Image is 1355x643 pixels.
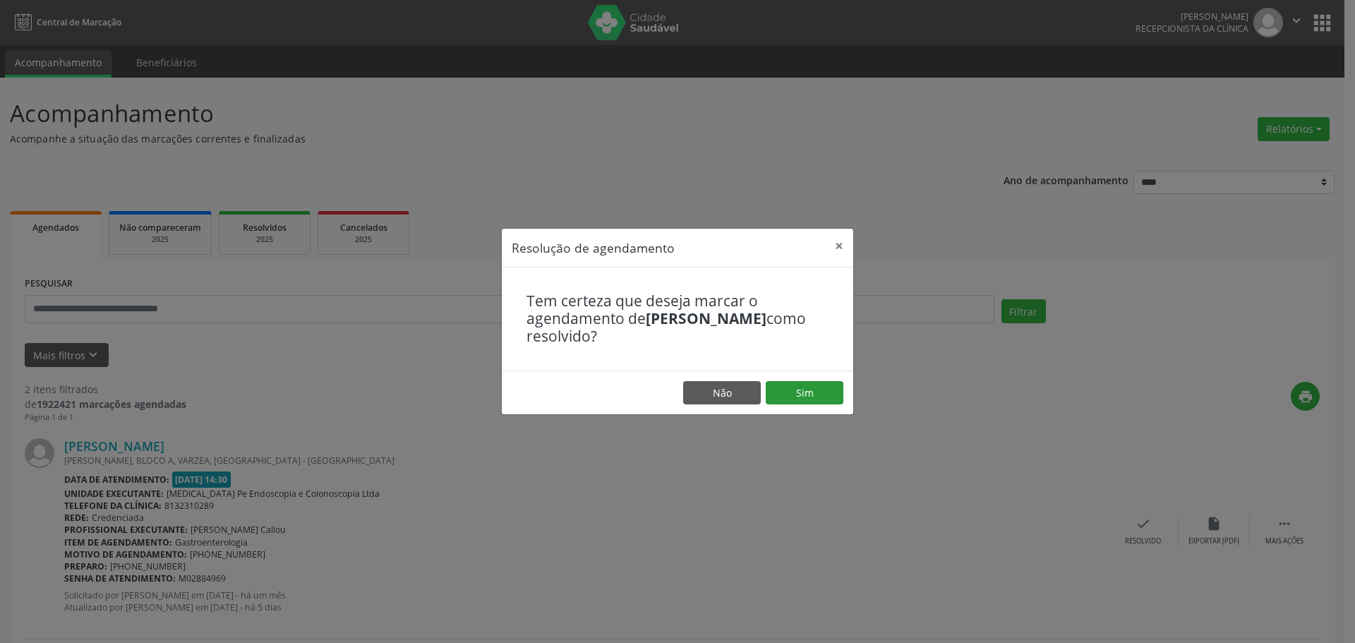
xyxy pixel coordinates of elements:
[766,381,843,405] button: Sim
[526,292,829,346] h4: Tem certeza que deseja marcar o agendamento de como resolvido?
[512,239,675,257] h5: Resolução de agendamento
[646,308,766,328] b: [PERSON_NAME]
[825,229,853,263] button: Close
[683,381,761,405] button: Não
